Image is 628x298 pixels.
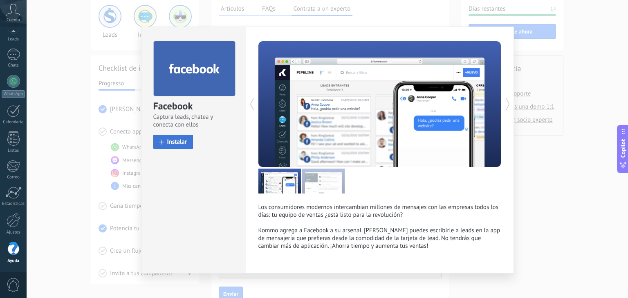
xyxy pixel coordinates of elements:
div: WhatsApp [2,90,25,98]
div: Correo [2,175,25,180]
span: Instalar [167,139,187,145]
img: kommo_facebook_tour_1_es.png [258,169,301,193]
div: Chats [2,63,25,68]
img: kommo_facebook_tour_2_es.png [302,169,345,193]
button: Instalar [153,135,193,149]
span: Copilot [619,139,627,158]
div: Ajustes [2,230,25,235]
div: Listas [2,148,25,153]
span: Cuenta [7,18,20,23]
div: Leads [2,37,25,42]
div: Estadísticas [2,201,25,207]
div: Ayuda [2,258,25,264]
div: Calendario [2,120,25,125]
span: Captura leads, chatea y conecta con ellos [153,113,234,129]
p: Los consumidores modernos intercambian millones de mensajes con las empresas todos los días: tu e... [258,203,501,250]
div: Facebook [153,100,234,113]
